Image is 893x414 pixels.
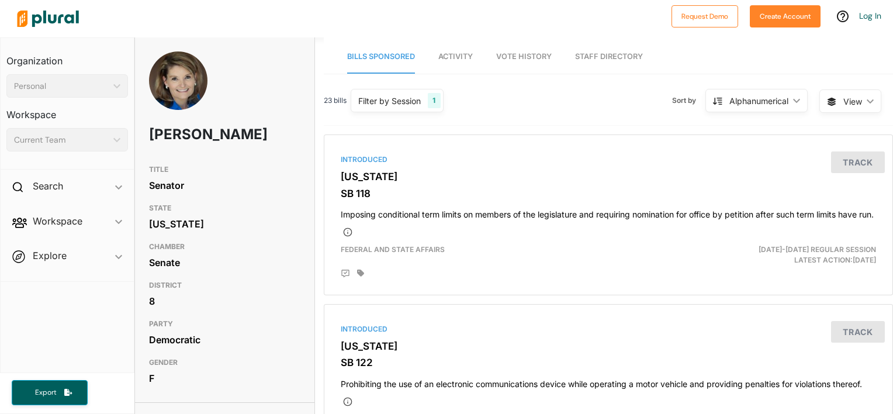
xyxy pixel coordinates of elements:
a: Activity [438,40,473,74]
h3: SB 122 [341,357,876,368]
h3: TITLE [149,163,301,177]
div: Latest Action: [DATE] [701,244,885,265]
div: [US_STATE] [149,215,301,233]
span: View [843,95,862,108]
button: Track [831,151,885,173]
div: Current Team [14,134,109,146]
img: Headshot of Cindy Holscher [149,51,207,137]
span: [DATE]-[DATE] Regular Session [759,245,876,254]
div: Personal [14,80,109,92]
div: Senate [149,254,301,271]
h3: [US_STATE] [341,340,876,352]
span: 23 bills [324,95,347,106]
h1: [PERSON_NAME] [149,117,240,152]
span: Bills Sponsored [347,52,415,61]
h3: [US_STATE] [341,171,876,182]
h3: PARTY [149,317,301,331]
a: Vote History [496,40,552,74]
h3: DISTRICT [149,278,301,292]
h4: Imposing conditional term limits on members of the legislature and requiring nomination for offic... [341,204,876,220]
button: Track [831,321,885,343]
span: Vote History [496,52,552,61]
div: Add tags [357,269,364,277]
a: Bills Sponsored [347,40,415,74]
a: Request Demo [672,9,738,22]
button: Export [12,380,88,405]
h3: CHAMBER [149,240,301,254]
div: 1 [428,93,440,108]
a: Create Account [750,9,821,22]
h4: Prohibiting the use of an electronic communications device while operating a motor vehicle and pr... [341,374,876,389]
span: Federal and State Affairs [341,245,445,254]
div: 8 [149,292,301,310]
button: Create Account [750,5,821,27]
h2: Search [33,180,63,192]
div: Democratic [149,331,301,349]
h3: GENDER [149,356,301,370]
h3: Workspace [6,98,128,123]
span: Sort by [672,95,705,106]
div: Senator [149,177,301,194]
h3: Organization [6,44,128,70]
button: Request Demo [672,5,738,27]
div: Add Position Statement [341,269,350,278]
div: Alphanumerical [729,95,788,107]
a: Staff Directory [575,40,643,74]
div: Filter by Session [358,95,421,107]
div: Introduced [341,324,876,334]
span: Export [27,388,64,398]
div: Introduced [341,154,876,165]
h3: STATE [149,201,301,215]
div: F [149,370,301,387]
span: Activity [438,52,473,61]
a: Log In [859,11,881,21]
h3: SB 118 [341,188,876,199]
